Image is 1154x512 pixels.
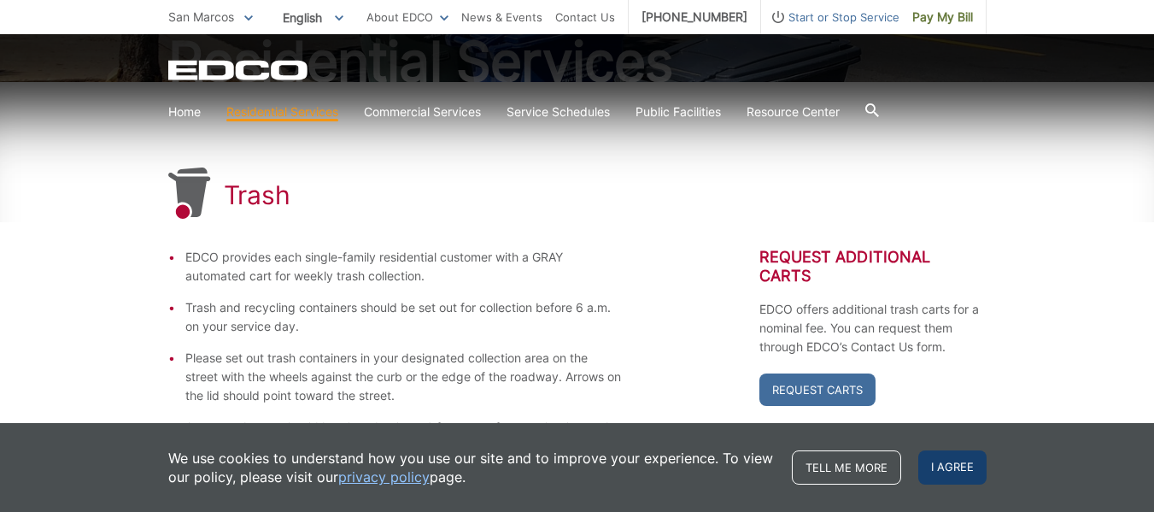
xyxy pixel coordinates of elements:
p: We use cookies to understand how you use our site and to improve your experience. To view our pol... [168,449,775,486]
li: Trash and recycling containers should be set out for collection before 6 a.m. on your service day. [185,298,623,336]
a: Tell me more [792,450,901,485]
a: EDCD logo. Return to the homepage. [168,60,310,80]
h1: Trash [224,179,291,210]
a: Residential Services [226,103,338,121]
h2: Request Additional Carts [759,248,987,285]
li: Please set out trash containers in your designated collection area on the street with the wheels ... [185,349,623,405]
a: About EDCO [366,8,448,26]
li: Automated carts should be placed at least 2 feet away from each other and obstructions such as pa... [185,418,623,456]
a: Commercial Services [364,103,481,121]
a: Home [168,103,201,121]
a: Contact Us [555,8,615,26]
span: Pay My Bill [912,8,973,26]
a: Public Facilities [636,103,721,121]
span: San Marcos [168,9,234,24]
a: Resource Center [747,103,840,121]
a: Service Schedules [507,103,610,121]
a: Request Carts [759,374,876,406]
p: EDCO offers additional trash carts for a nominal fee. You can request them through EDCO’s Contact... [759,300,987,356]
li: EDCO provides each single-family residential customer with a GRAY automated cart for weekly trash... [185,248,623,285]
span: English [270,3,356,32]
span: I agree [918,450,987,485]
a: News & Events [461,8,542,26]
a: privacy policy [338,468,430,486]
